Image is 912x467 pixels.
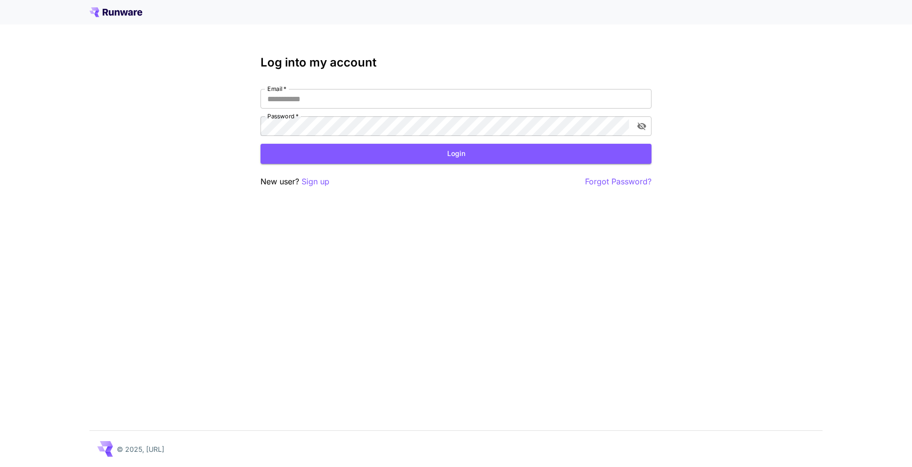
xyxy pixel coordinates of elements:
button: Forgot Password? [585,176,651,188]
p: New user? [261,176,329,188]
p: © 2025, [URL] [117,444,164,454]
label: Email [267,85,286,93]
button: Sign up [302,176,329,188]
button: Login [261,144,651,164]
button: toggle password visibility [633,117,651,135]
label: Password [267,112,299,120]
h3: Log into my account [261,56,651,69]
